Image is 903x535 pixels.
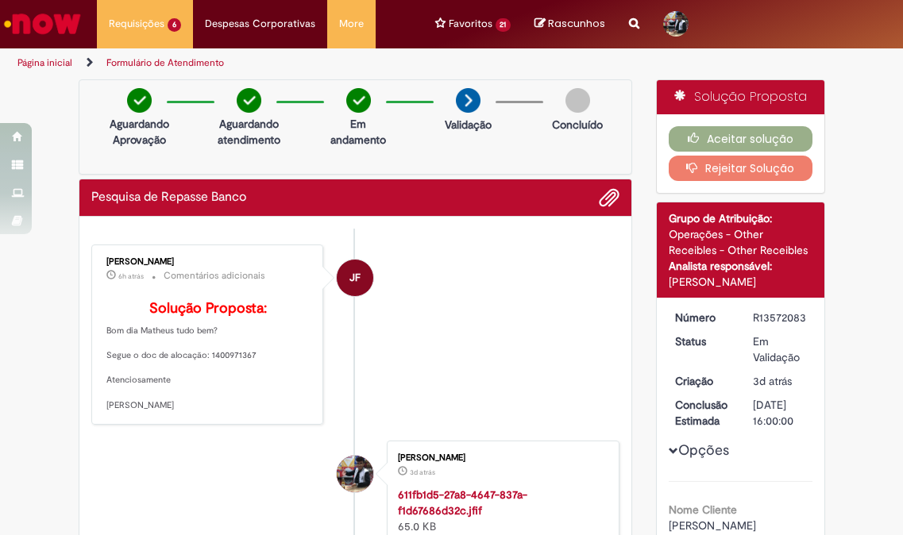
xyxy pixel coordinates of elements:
a: Página inicial [17,56,72,69]
b: Nome Cliente [669,502,737,517]
a: 611fb1d5-27a8-4647-837a-f1d67686d32c.jfif [398,487,527,518]
dt: Status [663,333,741,349]
span: 6 [168,18,181,32]
div: Em Validação [753,333,807,365]
span: 3d atrás [753,374,792,388]
img: check-circle-green.png [127,88,152,113]
time: 26/09/2025 17:42:16 [410,468,435,477]
span: Rascunhos [548,16,605,31]
span: 3d atrás [410,468,435,477]
p: Aguardando atendimento [218,116,280,148]
div: JAQUELINE FAUSTINO [337,260,373,296]
span: 6h atrás [118,271,144,281]
div: [PERSON_NAME] [669,274,812,290]
button: Aceitar solução [669,126,812,152]
time: 29/09/2025 11:40:48 [118,271,144,281]
span: Favoritos [449,16,492,32]
img: arrow-next.png [456,88,480,113]
div: [PERSON_NAME] [398,453,603,463]
ul: Trilhas de página [12,48,515,78]
span: Requisições [109,16,164,32]
div: [DATE] 16:00:00 [753,397,807,429]
a: Formulário de Atendimento [106,56,224,69]
div: Operações - Other Receibles - Other Receibles [669,226,812,258]
button: Adicionar anexos [599,187,619,208]
div: 65.0 KB [398,487,603,534]
dt: Número [663,310,741,325]
b: Solução Proposta: [149,299,267,318]
div: 26/09/2025 17:42:35 [753,373,807,389]
p: Bom dia Matheus tudo bem? Segue o doc de alocação: 1400971367 Atenciosamente [PERSON_NAME] [106,301,311,412]
div: Analista responsável: [669,258,812,274]
img: ServiceNow [2,8,83,40]
div: Matheus Henrique Costa Pereira [337,456,373,492]
dt: Criação [663,373,741,389]
img: img-circle-grey.png [565,88,590,113]
span: JF [349,259,361,297]
time: 26/09/2025 17:42:35 [753,374,792,388]
div: Solução Proposta [657,80,824,114]
div: Grupo de Atribuição: [669,210,812,226]
span: 21 [496,18,511,32]
span: More [339,16,364,32]
div: [PERSON_NAME] [106,257,311,267]
div: R13572083 [753,310,807,325]
span: [PERSON_NAME] [669,518,756,533]
p: Validação [445,117,492,133]
h2: Pesquisa de Repasse Banco Histórico de tíquete [91,191,246,205]
p: Em andamento [330,116,386,148]
img: check-circle-green.png [237,88,261,113]
small: Comentários adicionais [164,269,265,283]
dt: Conclusão Estimada [663,397,741,429]
img: check-circle-green.png [346,88,371,113]
p: Concluído [552,117,603,133]
button: Rejeitar Solução [669,156,812,181]
span: Despesas Corporativas [205,16,315,32]
a: No momento, sua lista de rascunhos tem 0 Itens [534,16,605,31]
p: Aguardando Aprovação [110,116,169,148]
